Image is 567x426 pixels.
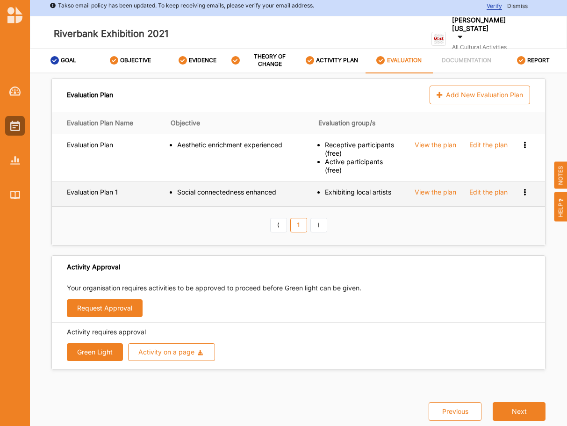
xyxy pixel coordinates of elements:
label: ACTIVITY PLAN [316,57,358,64]
span: Verify [487,2,502,10]
img: Reports [10,156,20,164]
a: Activities [5,116,25,136]
label: THEORY OF CHANGE [242,53,298,68]
div: View the plan [415,141,456,149]
label: Evaluation Plan 1 [67,188,118,196]
th: Objective [171,112,318,134]
img: Activities [10,121,20,131]
span: Dismiss [507,2,528,9]
label: [PERSON_NAME][US_STATE] [452,16,539,33]
div: Takso email policy has been updated. To keep receiving emails, please verify your email address. [50,1,314,10]
span: Activity Approval [67,263,120,271]
div: Active participants (free) [325,158,402,174]
button: Previous [429,402,481,421]
div: Receptive participants (free) [325,141,402,158]
div: Aesthetic enrichment experienced [177,141,312,149]
a: Dashboard [5,81,25,101]
div: View the plan [415,188,456,196]
label: Riverbank Exhibition 2021 [54,26,168,42]
img: Dashboard [9,87,21,96]
th: Evaluation group/s [318,112,408,134]
label: OBJECTIVE [120,57,151,64]
button: Next [493,402,545,421]
p: Activity requires approval [67,327,530,337]
a: Library [5,185,25,205]
div: Edit the plan [469,141,508,149]
a: Reports [5,151,25,170]
div: Social connectedness enhanced [177,188,312,196]
button: Green Light [67,343,123,361]
a: Previous item [270,218,287,233]
label: EVALUATION [387,57,422,64]
a: Next item [310,218,327,233]
label: REPORT [527,57,550,64]
button: Activity on a page [128,343,215,361]
p: Your organisation requires activities to be approved to proceed before Green light can be given. [67,283,530,293]
label: GOAL [61,57,76,64]
label: Evaluation Plan [67,141,113,149]
div: Activity on a page [138,349,194,355]
button: Request Approval [67,299,143,317]
label: DOCUMENTATION [442,57,491,64]
div: Evaluation Plan Name [67,119,164,127]
div: Evaluation Plan [67,86,113,104]
div: Pagination Navigation [268,218,329,234]
img: logo [7,7,22,23]
label: EVIDENCE [189,57,216,64]
div: Edit the plan [469,188,508,196]
img: Library [10,191,20,199]
a: 1 [290,218,307,233]
div: Add New Evaluation Plan [430,86,530,104]
label: All Cultural Activities Organisation [452,43,539,58]
img: logo [431,32,446,46]
div: Exhibiting local artists [325,188,402,196]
